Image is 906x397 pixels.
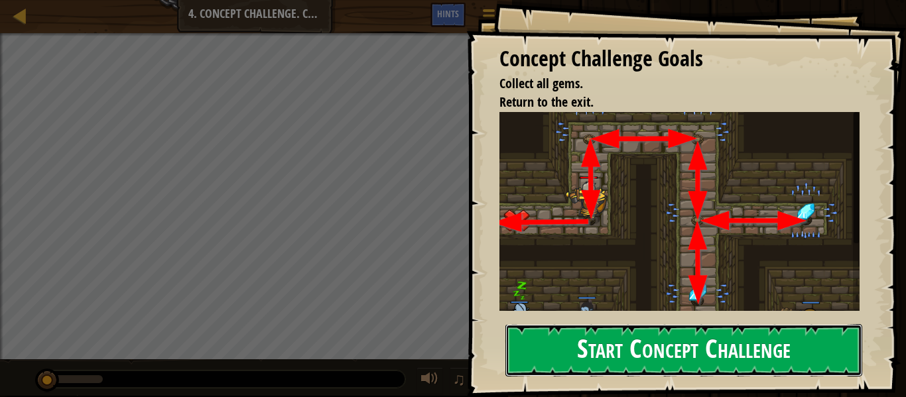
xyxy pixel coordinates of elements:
[499,93,594,111] span: Return to the exit.
[452,369,466,389] span: ♫
[505,324,862,376] button: Start Concept Challenge
[499,112,860,341] img: First assesment
[483,93,856,112] li: Return to the exit.
[437,7,459,20] span: Hints
[499,74,583,92] span: Collect all gems.
[450,367,472,394] button: ♫
[483,74,856,93] li: Collect all gems.
[499,44,860,74] div: Concept Challenge Goals
[417,367,443,394] button: Adjust volume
